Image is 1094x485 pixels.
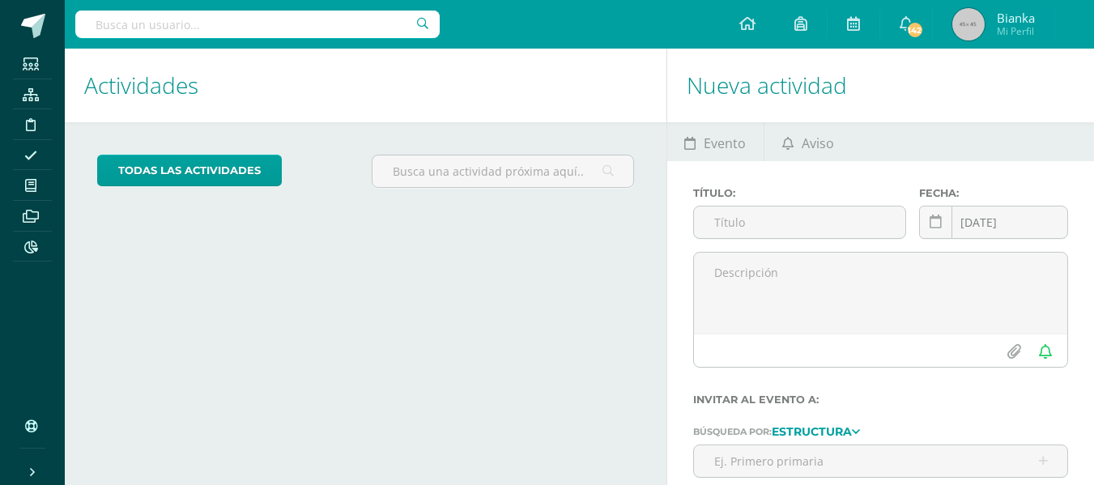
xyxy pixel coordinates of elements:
input: Busca un usuario... [75,11,440,38]
input: Fecha de entrega [920,206,1067,238]
img: 45x45 [952,8,985,40]
label: Fecha: [919,187,1068,199]
span: Búsqueda por: [693,426,772,437]
label: Invitar al evento a: [693,394,1068,406]
a: todas las Actividades [97,155,282,186]
span: Bianka [997,10,1035,26]
span: 142 [906,21,924,39]
h1: Actividades [84,49,647,122]
input: Busca una actividad próxima aquí... [372,155,632,187]
input: Ej. Primero primaria [694,445,1067,477]
a: Aviso [764,122,851,161]
a: Evento [667,122,764,161]
label: Título: [693,187,907,199]
span: Mi Perfil [997,24,1035,38]
span: Aviso [802,124,834,163]
h1: Nueva actividad [687,49,1075,122]
input: Título [694,206,906,238]
span: Evento [704,124,746,163]
a: Estructura [772,425,860,436]
strong: Estructura [772,424,852,439]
